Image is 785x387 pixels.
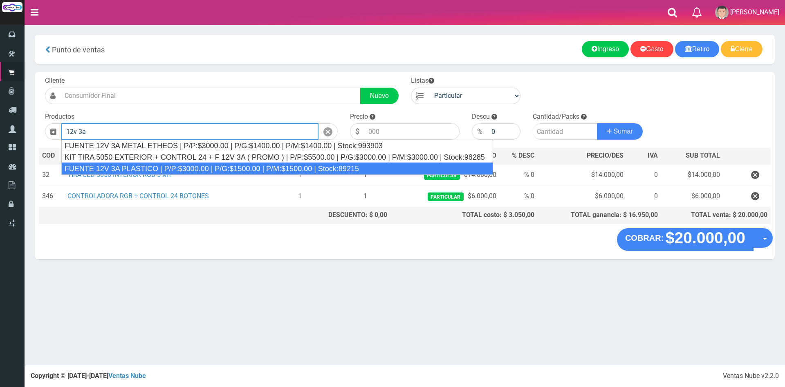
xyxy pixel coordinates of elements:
[31,372,146,380] strong: Copyright © [DATE]-[DATE]
[538,164,627,186] td: $14.000,00
[62,140,493,152] div: FUENTE 12V 3A METAL ETHEOS | P/P:$3000.00 | P/G:$1400.00 | P/M:$1400.00 | Stock:993903
[61,88,361,104] input: Consumidor Final
[259,186,340,207] td: 1
[715,6,729,19] img: User Image
[394,210,535,220] div: TOTAL costo: $ 3.050,00
[587,152,624,159] span: PRECIO/DES
[340,164,390,186] td: 1
[538,186,627,207] td: $6.000,00
[487,123,520,140] input: 000
[61,163,493,175] div: FUENTE 12V 3A PLASTICO | P/P:$3000.00 | P/G:$1500.00 | P/M:$1500.00 | Stock:89215
[428,192,463,201] span: Particular
[390,186,500,207] td: $6.000,00
[500,186,538,207] td: % 0
[730,8,779,16] span: [PERSON_NAME]
[614,128,633,135] span: Sumar
[666,229,745,247] strong: $20.000,00
[262,210,387,220] div: DESCUENTO: $ 0,00
[340,186,390,207] td: 1
[541,210,658,220] div: TOTAL ganancia: $ 16.950,00
[67,192,209,200] a: CONTROLADORA RGB + CONTROL 24 BOTONES
[390,164,500,186] td: $14.000,00
[39,164,64,186] td: 32
[411,76,434,86] label: Listas
[661,186,723,207] td: $6.000,00
[533,123,597,140] input: Cantidad
[350,123,364,140] div: $
[62,152,493,163] div: KIT TIRA 5050 EXTERIOR + CONTROL 24 + F 12V 3A ( PROMO ) | P/P:$5500.00 | P/G:$3000.00 | P/M:$300...
[2,2,22,12] img: Logo grande
[648,152,658,159] span: IVA
[360,88,399,104] a: Nuevo
[617,228,754,251] button: COBRAR: $20.000,00
[512,152,534,159] span: % DESC
[39,148,64,164] th: COD
[61,123,318,140] input: Introduzca el nombre del producto
[627,186,661,207] td: 0
[664,210,767,220] div: TOTAL venta: $ 20.000,00
[500,164,538,186] td: % 0
[108,372,146,380] a: Ventas Nube
[364,123,460,140] input: 000
[625,233,664,242] strong: COBRAR:
[582,41,629,57] a: Ingreso
[424,171,460,180] span: Particular
[661,164,723,186] td: $14.000,00
[472,123,487,140] div: %
[39,186,64,207] td: 346
[533,112,579,122] label: Cantidad/Packs
[472,112,490,122] label: Descu
[350,112,368,122] label: Precio
[675,41,720,57] a: Retiro
[721,41,763,57] a: Cierre
[627,164,661,186] td: 0
[597,123,643,140] button: Sumar
[686,151,720,161] span: SUB TOTAL
[630,41,673,57] a: Gasto
[45,76,65,86] label: Cliente
[45,112,74,122] label: Productos
[52,45,105,54] span: Punto de ventas
[259,164,340,186] td: 1
[723,371,779,381] div: Ventas Nube v2.2.0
